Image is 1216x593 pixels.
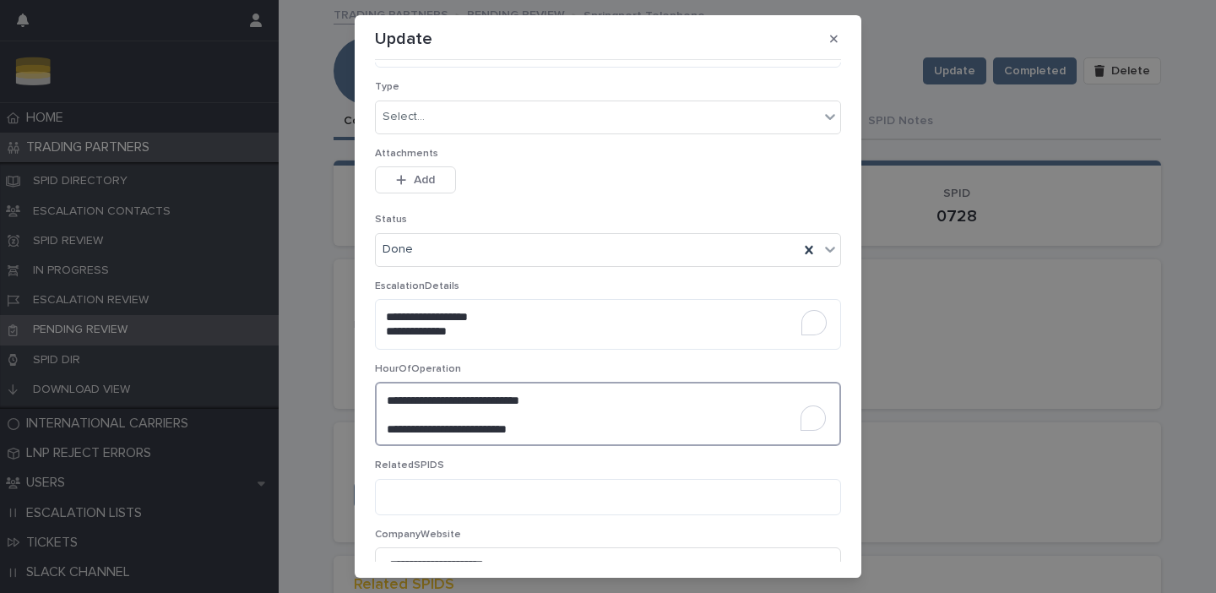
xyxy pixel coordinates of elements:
div: Select... [383,108,425,126]
span: HourOfOperation [375,364,461,374]
span: Attachments [375,149,438,159]
button: Add [375,166,456,193]
p: Update [375,29,432,49]
span: Type [375,82,399,92]
span: EscalationDetails [375,281,459,291]
textarea: To enrich screen reader interactions, please activate Accessibility in Grammarly extension settings [375,382,841,446]
span: Status [375,215,407,225]
span: Add [414,174,435,186]
span: Done [383,241,413,258]
textarea: To enrich screen reader interactions, please activate Accessibility in Grammarly extension settings [375,299,841,350]
span: CompanyWebsite [375,530,461,540]
span: RelatedSPIDS [375,460,444,471]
